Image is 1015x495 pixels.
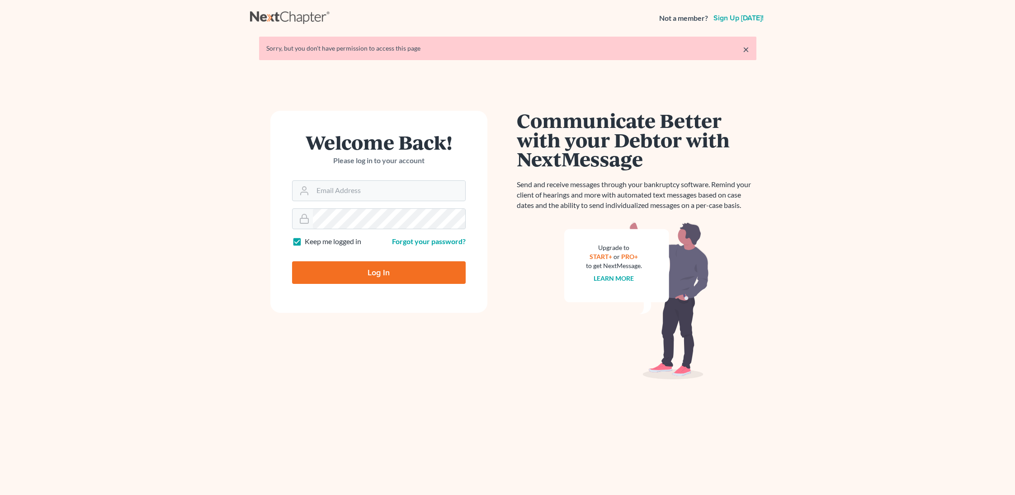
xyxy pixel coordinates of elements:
[743,44,749,55] a: ×
[614,253,620,260] span: or
[517,179,756,211] p: Send and receive messages through your bankruptcy software. Remind your client of hearings and mo...
[517,111,756,169] h1: Communicate Better with your Debtor with NextMessage
[621,253,638,260] a: PRO+
[586,243,642,252] div: Upgrade to
[594,274,634,282] a: Learn more
[564,222,709,380] img: nextmessage_bg-59042aed3d76b12b5cd301f8e5b87938c9018125f34e5fa2b7a6b67550977c72.svg
[305,236,361,247] label: Keep me logged in
[590,253,612,260] a: START+
[266,44,749,53] div: Sorry, but you don't have permission to access this page
[292,261,466,284] input: Log In
[292,132,466,152] h1: Welcome Back!
[712,14,765,22] a: Sign up [DATE]!
[292,156,466,166] p: Please log in to your account
[659,13,708,24] strong: Not a member?
[586,261,642,270] div: to get NextMessage.
[392,237,466,245] a: Forgot your password?
[313,181,465,201] input: Email Address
